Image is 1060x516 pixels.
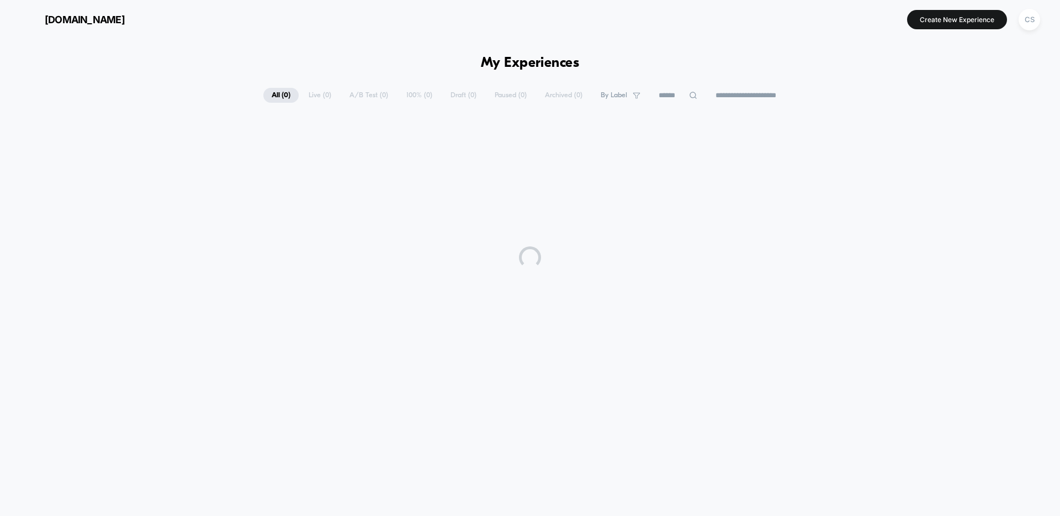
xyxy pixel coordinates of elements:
h1: My Experiences [481,55,580,71]
span: [DOMAIN_NAME] [45,14,125,25]
button: [DOMAIN_NAME] [17,10,128,28]
span: All ( 0 ) [263,88,299,103]
div: CS [1019,9,1040,30]
button: Create New Experience [907,10,1007,29]
span: By Label [601,91,627,99]
button: CS [1015,8,1043,31]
